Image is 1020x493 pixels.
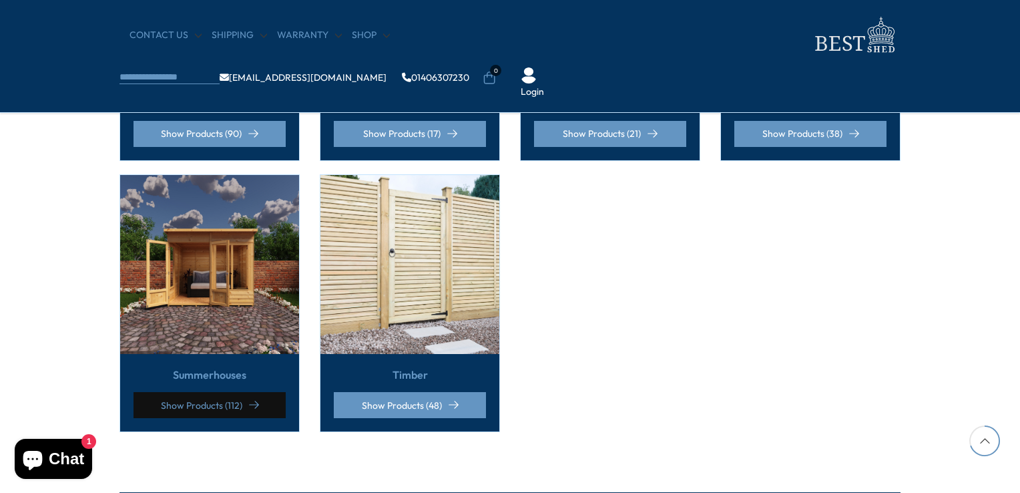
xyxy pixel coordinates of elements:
[352,29,390,42] a: Shop
[334,392,486,418] a: Show Products (48)
[120,175,299,354] img: Summerhouses
[320,175,499,354] img: Timber
[334,121,486,147] a: Show Products (17)
[734,121,886,147] a: Show Products (38)
[220,73,387,82] a: [EMAIL_ADDRESS][DOMAIN_NAME]
[173,367,246,382] a: Summerhouses
[402,73,469,82] a: 01406307230
[490,65,501,76] span: 0
[11,439,96,482] inbox-online-store-chat: Shopify online store chat
[212,29,267,42] a: Shipping
[277,29,342,42] a: Warranty
[134,121,286,147] a: Show Products (90)
[393,367,428,382] a: Timber
[134,392,286,418] a: Show Products (112)
[483,71,496,85] a: 0
[534,121,686,147] a: Show Products (21)
[521,86,544,99] a: Login
[807,13,901,57] img: logo
[521,67,537,84] img: User Icon
[130,29,202,42] a: CONTACT US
